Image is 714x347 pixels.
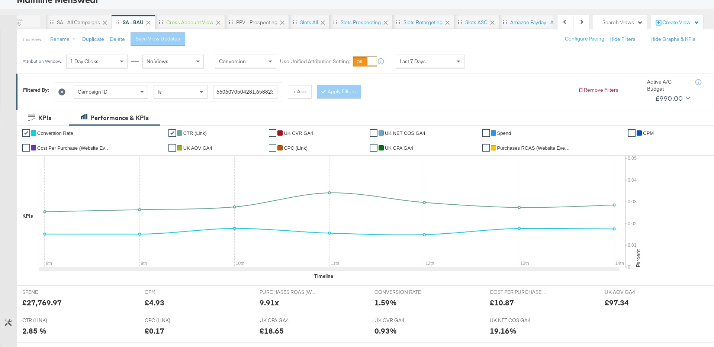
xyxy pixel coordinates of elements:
[183,130,207,136] span: CTR (Link)
[647,78,688,92] div: Active A/C Budget
[396,20,400,24] div: Drag to reorder tab
[385,130,425,136] span: UK NET COS GA4
[260,317,315,324] span: UK CPA GA4
[288,85,312,98] button: + Add
[166,19,213,26] div: Cross Account View
[300,19,318,26] div: Slots All
[22,317,78,324] span: CTR (LINK)
[280,58,350,65] label: Use Unified Attribution Setting:
[22,213,33,220] div: KPIs
[229,20,233,24] div: Drag to reorder tab
[374,289,430,296] span: CONVERSION RATE
[341,19,381,26] div: Slots Prospecting
[158,88,162,95] span: Is
[15,20,21,27] div: JS
[605,289,660,296] span: UK AOV GA4
[578,87,618,94] button: Remove Filters
[662,19,699,26] div: Create View
[370,144,377,152] a: ✔
[38,114,51,122] div: KPIs
[602,19,643,26] div: Search Views
[635,249,641,267] text: Percent
[655,93,683,104] div: £990.00
[37,145,112,151] span: Cost Per Purchase (Website Events)
[284,130,313,136] span: UK CVR GA4
[23,87,49,94] div: Filtered By:
[370,129,377,137] a: ✔
[57,19,100,26] div: SA - All campaigns
[213,85,277,99] input: Enter a search term
[465,19,488,26] div: Slots ASC
[168,144,176,152] a: ✔
[219,58,246,65] span: Conversion
[22,325,46,336] div: 2.85 %
[560,32,610,46] button: Configure Pacing
[78,88,107,95] span: Campaign ID
[482,129,490,137] a: ✔
[650,36,695,43] button: Hide Graphs & KPIs
[490,289,546,296] span: COST PER PURCHASE (WEBSITE EVENTS)
[643,130,654,136] span: CPM
[168,129,176,137] a: ✔
[374,325,397,336] div: 0.93%
[22,297,62,308] div: £27,769.97
[385,145,413,151] span: UK CPA GA4
[400,58,426,65] span: Last 7 Days
[183,145,212,151] span: UK AOV GA4
[236,19,277,26] div: PPV - Prospecting
[145,297,164,308] div: £4.93
[497,130,511,136] span: Spend
[260,289,315,296] span: PURCHASES ROAS (WEBSITE EVENTS)
[503,20,507,24] div: Drag to reorder tab
[22,59,62,64] div: Attribution Window:
[403,19,443,26] div: Slots Retargeting
[115,20,119,24] div: Drag to reorder tab
[70,58,99,65] span: 1 Day Clicks
[374,317,430,324] span: UK CVR GA4
[145,289,200,296] span: CPM
[490,317,546,324] span: UK NET COS GA4
[147,58,168,65] span: No Views
[123,19,144,26] div: SA - BAU
[45,33,84,46] button: Rename
[490,297,514,308] div: £10.87
[605,297,629,308] div: £97.34
[652,93,692,104] button: £990.00
[374,297,397,308] div: 1.59%
[458,20,462,24] div: Drag to reorder tab
[22,129,30,137] a: ✔
[90,114,149,122] div: Performance & KPIs
[293,20,297,24] div: Drag to reorder tab
[22,289,78,296] span: SPEND
[284,145,308,151] span: CPC (Link)
[260,297,279,308] div: 9.91x
[22,36,42,42] div: This View:
[510,19,556,26] div: Amazon Payday - All
[49,20,54,24] div: Drag to reorder tab
[628,129,636,137] a: ✔
[610,36,636,43] button: Hide Filters
[82,36,104,43] button: Duplicate
[145,317,200,324] span: CPC (LINK)
[269,129,276,137] a: ✔
[159,20,163,24] div: Drag to reorder tab
[22,144,30,152] a: ✔
[110,36,125,43] button: Delete
[37,130,73,136] span: Conversion Rate
[333,20,337,24] div: Drag to reorder tab
[260,325,284,336] div: £18.65
[490,325,517,336] div: 19.16%
[314,273,333,280] div: Timeline
[497,145,572,151] span: Purchases ROAS (Website Events)
[269,144,276,152] a: ✔
[482,144,490,152] a: ✔
[145,325,164,336] div: £0.17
